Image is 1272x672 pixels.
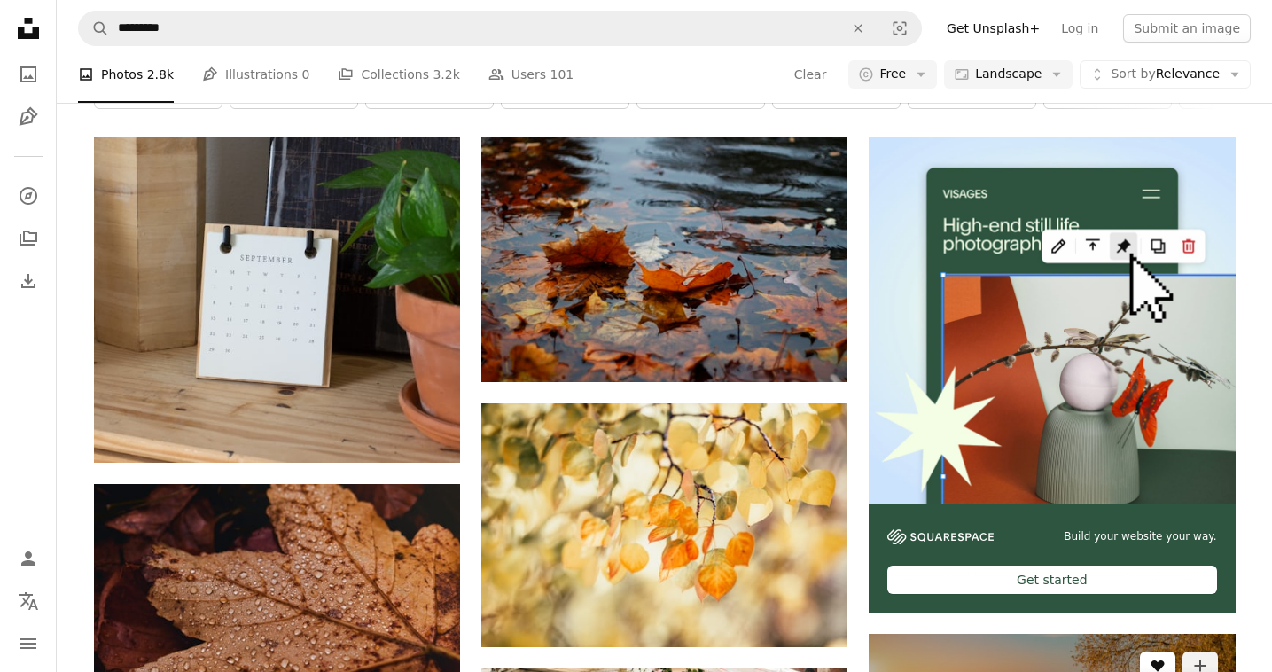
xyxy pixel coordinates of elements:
a: white braille paper on brown wooden table [94,292,460,308]
button: Sort byRelevance [1080,60,1251,89]
a: Download History [11,263,46,299]
button: Menu [11,626,46,661]
a: orange and yellow dried leaves on tree [481,517,847,533]
span: Build your website your way. [1064,529,1216,544]
form: Find visuals sitewide [78,11,922,46]
span: 101 [550,65,574,84]
a: Log in [1050,14,1109,43]
a: Illustrations [11,99,46,135]
a: Photos [11,57,46,92]
span: Sort by [1111,66,1155,81]
div: Get started [887,566,1216,594]
span: Relevance [1111,66,1220,83]
a: Get Unsplash+ [936,14,1050,43]
a: Illustrations 0 [202,46,309,103]
a: Collections 3.2k [338,46,459,103]
button: Submit an image [1123,14,1251,43]
button: Clear [793,60,828,89]
button: Free [848,60,937,89]
a: Explore [11,178,46,214]
button: Language [11,583,46,619]
a: autumn leaves on body of water [481,251,847,267]
img: file-1723602894256-972c108553a7image [869,137,1235,504]
span: 3.2k [433,65,459,84]
span: 0 [302,65,310,84]
a: Log in / Sign up [11,541,46,576]
button: Landscape [944,60,1073,89]
img: white braille paper on brown wooden table [94,137,460,463]
a: Collections [11,221,46,256]
button: Clear [839,12,878,45]
a: a close up of a leaf with drops of water on it [94,598,460,614]
button: Visual search [878,12,921,45]
img: file-1606177908946-d1eed1cbe4f5image [887,529,994,544]
span: Landscape [975,66,1042,83]
img: orange and yellow dried leaves on tree [481,403,847,647]
img: autumn leaves on body of water [481,137,847,381]
a: Home — Unsplash [11,11,46,50]
a: Build your website your way.Get started [869,137,1235,613]
a: Users 101 [488,46,574,103]
button: Search Unsplash [79,12,109,45]
span: Free [879,66,906,83]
